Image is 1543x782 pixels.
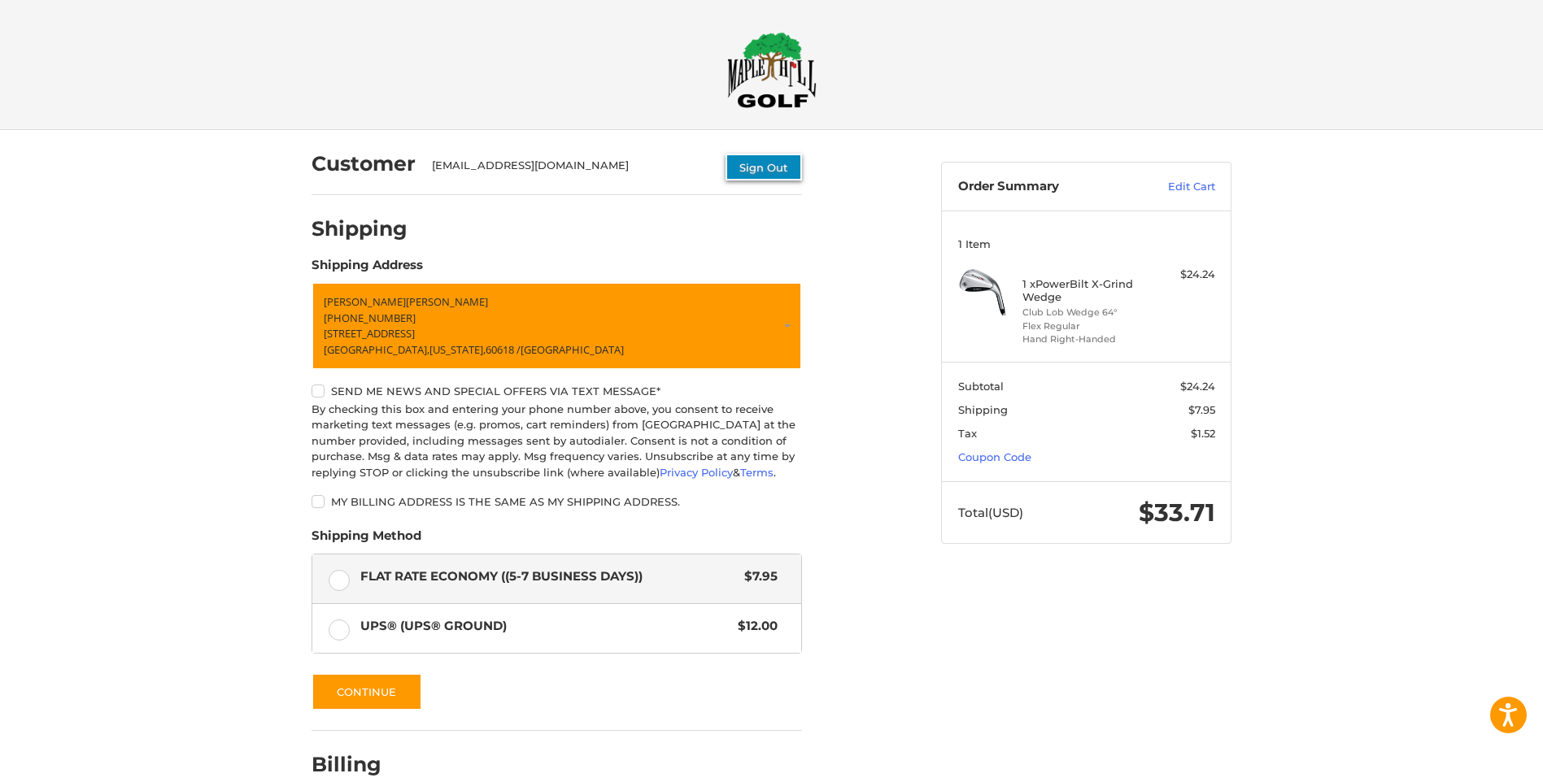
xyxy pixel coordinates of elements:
[312,752,407,777] h2: Billing
[312,527,421,553] legend: Shipping Method
[1188,403,1215,416] span: $7.95
[740,466,774,479] a: Terms
[660,466,733,479] a: Privacy Policy
[312,282,802,370] a: Enter or select a different address
[360,617,730,636] span: UPS® (UPS® Ground)
[958,237,1215,250] h3: 1 Item
[958,427,977,440] span: Tax
[429,342,486,357] span: [US_STATE],
[521,342,624,357] span: [GEOGRAPHIC_DATA]
[1151,267,1215,283] div: $24.24
[312,495,802,508] label: My billing address is the same as my shipping address.
[736,567,778,586] span: $7.95
[1139,497,1215,528] span: $33.71
[486,342,521,357] span: 60618 /
[958,380,1004,393] span: Subtotal
[958,505,1023,520] span: Total (USD)
[312,151,416,176] h2: Customer
[324,311,416,325] span: [PHONE_NUMBER]
[432,158,710,180] div: [EMAIL_ADDRESS][DOMAIN_NAME]
[1180,380,1215,393] span: $24.24
[312,384,802,398] label: Send me news and special offers via text message*
[1191,427,1215,440] span: $1.52
[312,256,423,282] legend: Shipping Address
[1022,277,1147,304] h4: 1 x PowerBilt X-Grind Wedge
[1022,319,1147,333] li: Flex Regular
[324,294,406,309] span: [PERSON_NAME]
[726,154,802,180] button: Sign Out
[958,179,1133,195] h3: Order Summary
[406,294,488,309] span: [PERSON_NAME]
[360,567,737,586] span: Flat Rate Economy ((5-7 Business Days))
[324,326,415,341] span: [STREET_ADDRESS]
[727,32,817,108] img: Maple Hill Golf
[324,342,429,357] span: [GEOGRAPHIC_DATA],
[312,402,802,481] div: By checking this box and entering your phone number above, you consent to receive marketing text ...
[1133,179,1215,195] a: Edit Cart
[958,450,1031,463] a: Coupon Code
[312,216,408,241] h2: Shipping
[1022,332,1147,346] li: Hand Right-Handed
[958,403,1008,416] span: Shipping
[730,617,778,636] span: $12.00
[1022,306,1147,319] li: Club Lob Wedge 64°
[312,673,422,710] button: Continue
